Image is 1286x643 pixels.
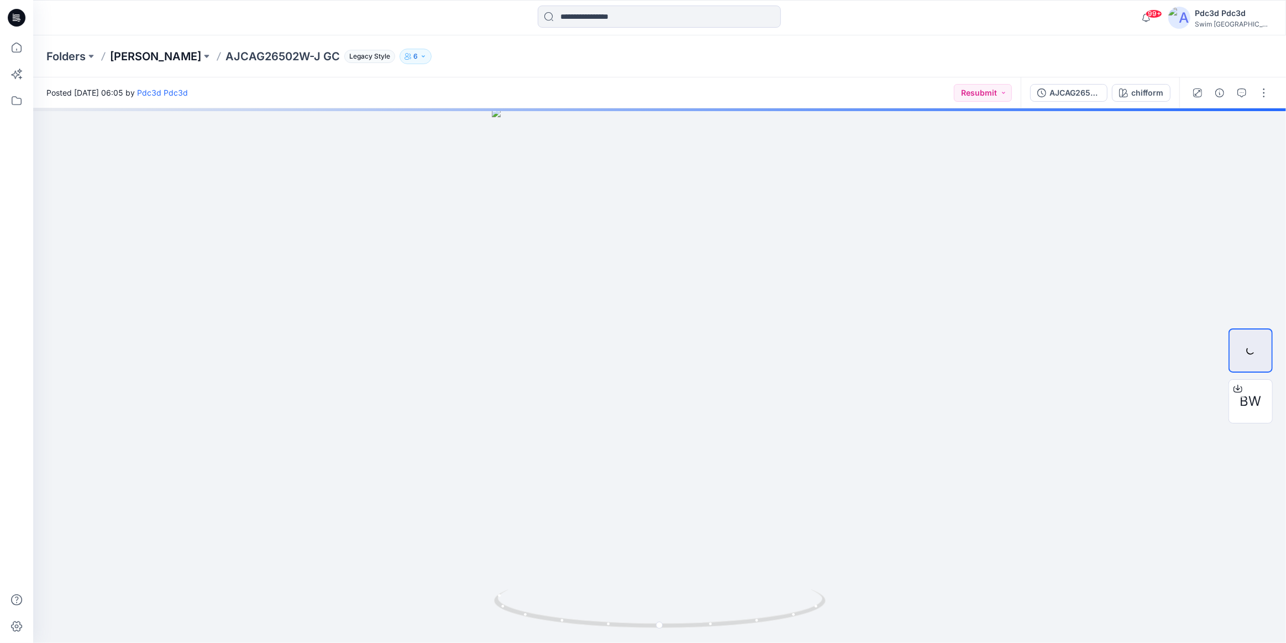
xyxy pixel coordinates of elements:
[1195,7,1272,20] div: Pdc3d Pdc3d
[1195,20,1272,28] div: Swim [GEOGRAPHIC_DATA]
[1146,9,1162,18] span: 99+
[1112,84,1170,102] button: chifform
[1240,391,1262,411] span: BW
[1211,84,1229,102] button: Details
[413,50,418,62] p: 6
[225,49,340,64] p: AJCAG26502W-J GC
[46,49,86,64] a: Folders
[340,49,395,64] button: Legacy Style
[1030,84,1107,102] button: AJCAG26502W-J GC
[400,49,432,64] button: 6
[344,50,395,63] span: Legacy Style
[1049,87,1100,99] div: AJCAG26502W-J GC
[1168,7,1190,29] img: avatar
[46,87,188,98] span: Posted [DATE] 06:05 by
[1131,87,1163,99] div: chifform
[137,88,188,97] a: Pdc3d Pdc3d
[110,49,201,64] a: [PERSON_NAME]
